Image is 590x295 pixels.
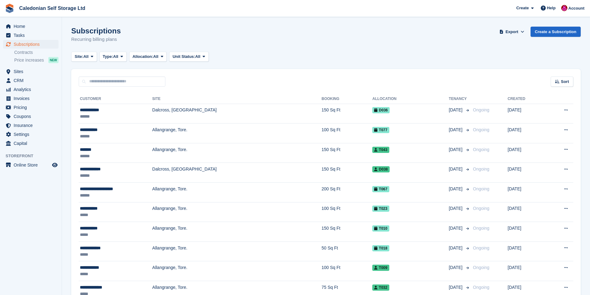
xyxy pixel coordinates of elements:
[372,225,389,232] span: T010
[508,241,545,261] td: [DATE]
[14,121,51,130] span: Insurance
[372,206,389,212] span: T023
[14,40,51,49] span: Subscriptions
[449,186,464,192] span: [DATE]
[14,103,51,112] span: Pricing
[79,94,152,104] th: Customer
[14,112,51,121] span: Coupons
[48,57,59,63] div: NEW
[449,225,464,232] span: [DATE]
[14,22,51,31] span: Home
[152,104,322,124] td: Dalcross, [GEOGRAPHIC_DATA]
[473,285,489,290] span: Ongoing
[169,52,208,62] button: Unit Status: All
[3,94,59,103] a: menu
[14,31,51,40] span: Tasks
[321,163,372,183] td: 150 Sq Ft
[14,76,51,85] span: CRM
[321,124,372,143] td: 100 Sq Ft
[14,139,51,148] span: Capital
[547,5,556,11] span: Help
[449,107,464,113] span: [DATE]
[508,261,545,281] td: [DATE]
[561,5,567,11] img: Donald Mathieson
[372,284,389,291] span: T032
[3,85,59,94] a: menu
[71,52,97,62] button: Site: All
[103,54,113,60] span: Type:
[152,163,322,183] td: Dalcross, [GEOGRAPHIC_DATA]
[133,54,153,60] span: Allocation:
[3,130,59,139] a: menu
[113,54,118,60] span: All
[372,147,389,153] span: T043
[321,143,372,163] td: 150 Sq Ft
[321,183,372,202] td: 200 Sq Ft
[3,139,59,148] a: menu
[473,186,489,191] span: Ongoing
[372,186,389,192] span: T067
[449,245,464,251] span: [DATE]
[372,94,449,104] th: Allocation
[321,241,372,261] td: 50 Sq Ft
[449,94,470,104] th: Tenancy
[321,94,372,104] th: Booking
[6,153,62,159] span: Storefront
[14,94,51,103] span: Invoices
[449,284,464,291] span: [DATE]
[173,54,195,60] span: Unit Status:
[372,166,390,172] span: D038
[508,163,545,183] td: [DATE]
[561,79,569,85] span: Sort
[14,85,51,94] span: Analytics
[473,167,489,171] span: Ongoing
[17,3,88,13] a: Caledonian Self Storage Ltd
[372,107,390,113] span: D036
[473,107,489,112] span: Ongoing
[14,161,51,169] span: Online Store
[449,166,464,172] span: [DATE]
[129,52,167,62] button: Allocation: All
[473,245,489,250] span: Ongoing
[152,183,322,202] td: Allangrange, Tore.
[3,112,59,121] a: menu
[321,104,372,124] td: 150 Sq Ft
[14,57,59,63] a: Price increases NEW
[5,4,14,13] img: stora-icon-8386f47178a22dfd0bd8f6a31ec36ba5ce8667c1dd55bd0f319d3a0aa187defe.svg
[99,52,127,62] button: Type: All
[321,261,372,281] td: 100 Sq Ft
[516,5,529,11] span: Create
[3,31,59,40] a: menu
[152,124,322,143] td: Allangrange, Tore.
[14,67,51,76] span: Sites
[14,130,51,139] span: Settings
[508,143,545,163] td: [DATE]
[449,264,464,271] span: [DATE]
[321,222,372,242] td: 150 Sq Ft
[568,5,584,11] span: Account
[152,202,322,222] td: Allangrange, Tore.
[473,127,489,132] span: Ongoing
[449,205,464,212] span: [DATE]
[14,57,44,63] span: Price increases
[473,206,489,211] span: Ongoing
[3,161,59,169] a: menu
[449,127,464,133] span: [DATE]
[508,222,545,242] td: [DATE]
[153,54,159,60] span: All
[473,147,489,152] span: Ongoing
[473,265,489,270] span: Ongoing
[83,54,89,60] span: All
[508,104,545,124] td: [DATE]
[3,76,59,85] a: menu
[508,124,545,143] td: [DATE]
[3,103,59,112] a: menu
[3,40,59,49] a: menu
[195,54,200,60] span: All
[152,222,322,242] td: Allangrange, Tore.
[75,54,83,60] span: Site:
[372,127,389,133] span: T077
[14,50,59,55] a: Contracts
[51,161,59,169] a: Preview store
[3,121,59,130] a: menu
